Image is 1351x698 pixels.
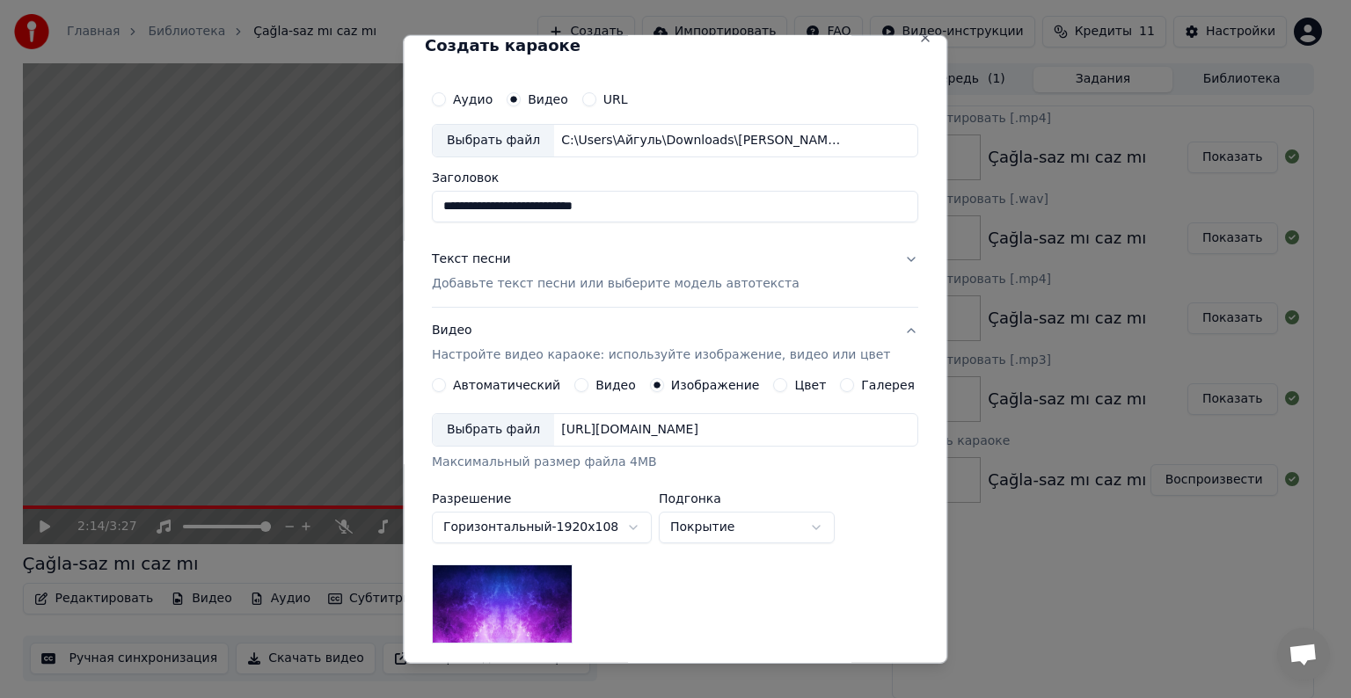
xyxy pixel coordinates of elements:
[432,251,511,268] div: Текст песни
[453,379,560,391] label: Автоматический
[671,379,760,391] label: Изображение
[432,308,918,378] button: ВидеоНастройте видео караоке: используйте изображение, видео или цвет
[432,492,652,505] label: Разрешение
[554,421,705,439] div: [URL][DOMAIN_NAME]
[425,38,925,54] h2: Создать караоке
[795,379,827,391] label: Цвет
[432,275,800,293] p: Добавьте текст песни или выберите модель автотекста
[862,379,916,391] label: Галерея
[603,93,628,105] label: URL
[433,125,554,156] div: Выбрать файл
[432,236,918,307] button: Текст песниДобавьте текст песни или выберите модель автотекста
[432,171,918,184] label: Заголовок
[528,93,568,105] label: Видео
[432,346,890,364] p: Настройте видео караоке: используйте изображение, видео или цвет
[432,454,918,471] div: Максимальный размер файла 4MB
[595,379,636,391] label: Видео
[659,492,835,505] label: Подгонка
[433,414,554,446] div: Выбрать файл
[432,322,890,364] div: Видео
[554,132,853,149] div: C:\Users\Айгуль\Downloads\[PERSON_NAME]-uslanmıyor bu ++.mp4
[453,93,493,105] label: Аудио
